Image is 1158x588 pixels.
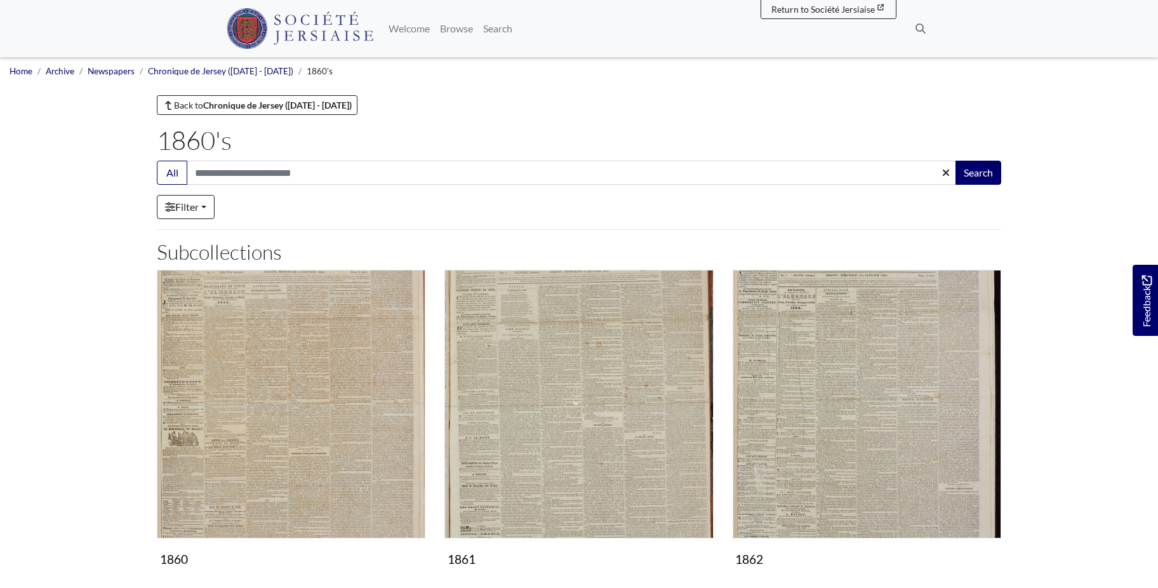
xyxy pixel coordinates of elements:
[10,66,32,76] a: Home
[227,8,373,49] img: Société Jersiaise
[157,240,1001,264] h2: Subcollections
[88,66,135,76] a: Newspapers
[444,270,713,572] a: 1861 1861
[733,270,1001,572] a: 1862 1862
[733,270,1001,538] img: 1862
[46,66,74,76] a: Archive
[157,125,1001,156] h1: 1860's
[955,161,1001,185] button: Search
[1133,265,1158,336] a: Would you like to provide feedback?
[148,66,293,76] a: Chronique de Jersey ([DATE] - [DATE])
[227,5,373,52] a: Société Jersiaise logo
[157,270,425,572] a: 1860 1860
[478,16,517,41] a: Search
[771,4,875,15] span: Return to Société Jersiaise
[157,95,357,115] a: Back toChronique de Jersey ([DATE] - [DATE])
[435,16,478,41] a: Browse
[307,66,333,76] span: 1860's
[444,270,713,538] img: 1861
[157,270,425,538] img: 1860
[157,195,215,219] a: Filter
[203,100,352,110] strong: Chronique de Jersey ([DATE] - [DATE])
[187,161,957,185] input: Search this collection...
[383,16,435,41] a: Welcome
[157,161,187,185] button: All
[1139,275,1154,326] span: Feedback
